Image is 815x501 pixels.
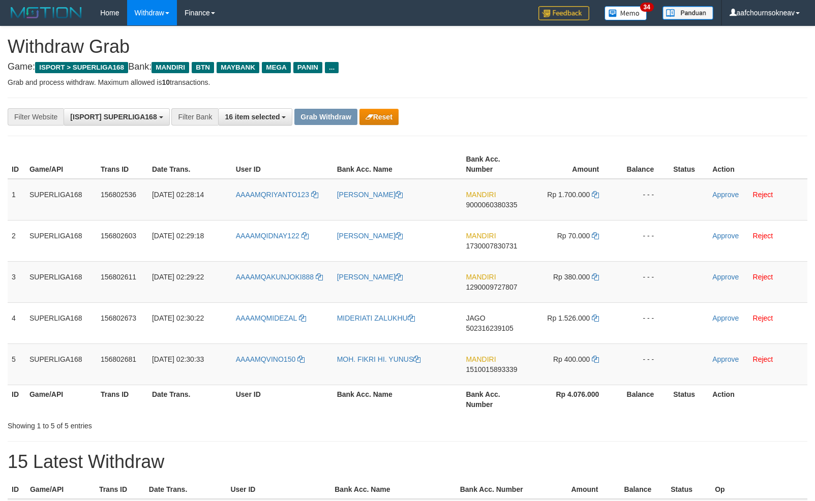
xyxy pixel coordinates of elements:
[236,273,323,281] a: AAAAMQAKUNJOKI888
[8,77,807,87] p: Grab and process withdraw. Maximum allowed is transactions.
[592,232,599,240] a: Copy 70000 to clipboard
[25,150,97,179] th: Game/API
[592,191,599,199] a: Copy 1700000 to clipboard
[97,150,148,179] th: Trans ID
[95,480,145,499] th: Trans ID
[712,355,739,363] a: Approve
[262,62,291,73] span: MEGA
[70,113,157,121] span: [ISPORT] SUPERLIGA168
[613,480,667,499] th: Balance
[294,109,357,125] button: Grab Withdraw
[669,385,708,414] th: Status
[662,6,713,20] img: panduan.png
[236,314,306,322] a: AAAAMQMIDEZAL
[456,480,533,499] th: Bank Acc. Number
[8,37,807,57] h1: Withdraw Grab
[466,324,513,332] span: Copy 502316239105 to clipboard
[148,385,232,414] th: Date Trans.
[192,62,214,73] span: BTN
[330,480,456,499] th: Bank Acc. Name
[337,232,403,240] a: [PERSON_NAME]
[711,480,807,499] th: Op
[152,62,189,73] span: MANDIRI
[712,232,739,240] a: Approve
[614,343,669,385] td: - - -
[236,314,297,322] span: AAAAMQMIDEZAL
[337,273,403,281] a: [PERSON_NAME]
[8,261,25,302] td: 3
[466,365,517,373] span: Copy 1510015893339 to clipboard
[25,343,97,385] td: SUPERLIGA168
[293,62,322,73] span: PANIN
[25,261,97,302] td: SUPERLIGA168
[532,385,614,414] th: Rp 4.076.000
[466,355,496,363] span: MANDIRI
[547,191,590,199] span: Rp 1.700.000
[325,62,339,73] span: ...
[236,191,318,199] a: AAAAMQRIYANTO123
[592,273,599,281] a: Copy 380000 to clipboard
[25,220,97,261] td: SUPERLIGA168
[26,480,95,499] th: Game/API
[640,3,654,12] span: 34
[8,62,807,72] h4: Game: Bank:
[8,417,332,431] div: Showing 1 to 5 of 5 entries
[553,355,590,363] span: Rp 400.000
[232,385,333,414] th: User ID
[101,314,136,322] span: 156802673
[152,314,204,322] span: [DATE] 02:30:22
[462,150,532,179] th: Bank Acc. Number
[145,480,227,499] th: Date Trans.
[333,150,462,179] th: Bank Acc. Name
[236,191,309,199] span: AAAAMQRIYANTO123
[614,220,669,261] td: - - -
[8,452,807,472] h1: 15 Latest Withdraw
[466,273,496,281] span: MANDIRI
[232,150,333,179] th: User ID
[162,78,170,86] strong: 10
[101,273,136,281] span: 156802611
[218,108,292,126] button: 16 item selected
[708,150,807,179] th: Action
[101,355,136,363] span: 156802681
[64,108,169,126] button: [ISPORT] SUPERLIGA168
[532,150,614,179] th: Amount
[225,113,280,121] span: 16 item selected
[592,355,599,363] a: Copy 400000 to clipboard
[337,355,421,363] a: MOH. FIKRI HI. YUNUS
[614,179,669,221] td: - - -
[8,302,25,343] td: 4
[8,480,26,499] th: ID
[592,314,599,322] a: Copy 1526000 to clipboard
[8,179,25,221] td: 1
[236,273,314,281] span: AAAAMQAKUNJOKI888
[217,62,259,73] span: MAYBANK
[226,480,330,499] th: User ID
[466,191,496,199] span: MANDIRI
[171,108,218,126] div: Filter Bank
[466,201,517,209] span: Copy 9000060380335 to clipboard
[557,232,590,240] span: Rp 70.000
[753,191,773,199] a: Reject
[25,385,97,414] th: Game/API
[333,385,462,414] th: Bank Acc. Name
[466,283,517,291] span: Copy 1290009727807 to clipboard
[97,385,148,414] th: Trans ID
[337,314,415,322] a: MIDERIATI ZALUKHU
[466,232,496,240] span: MANDIRI
[614,150,669,179] th: Balance
[547,314,590,322] span: Rp 1.526.000
[8,343,25,385] td: 5
[236,232,299,240] span: AAAAMQIDNAY122
[614,261,669,302] td: - - -
[753,232,773,240] a: Reject
[8,5,85,20] img: MOTION_logo.png
[8,150,25,179] th: ID
[753,355,773,363] a: Reject
[35,62,128,73] span: ISPORT > SUPERLIGA168
[753,273,773,281] a: Reject
[614,385,669,414] th: Balance
[152,355,204,363] span: [DATE] 02:30:33
[25,179,97,221] td: SUPERLIGA168
[669,150,708,179] th: Status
